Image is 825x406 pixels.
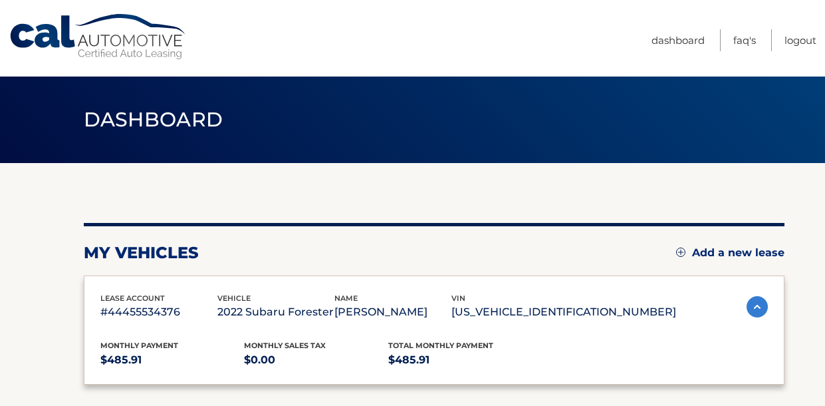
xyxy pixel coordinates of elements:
span: vehicle [217,294,251,303]
a: FAQ's [733,29,756,51]
span: lease account [100,294,165,303]
a: Add a new lease [676,246,784,260]
p: 2022 Subaru Forester [217,303,334,321]
img: add.svg [676,248,685,257]
span: vin [451,294,465,303]
span: Total Monthly Payment [388,341,493,350]
p: [PERSON_NAME] [334,303,451,321]
span: name [334,294,358,303]
span: Monthly sales Tax [244,341,326,350]
a: Logout [784,29,816,51]
img: accordion-active.svg [747,296,768,317]
p: [US_VEHICLE_IDENTIFICATION_NUMBER] [451,303,676,321]
a: Cal Automotive [9,13,188,61]
p: $485.91 [100,351,245,369]
p: $0.00 [244,351,388,369]
span: Monthly Payment [100,341,178,350]
h2: my vehicles [84,243,199,263]
p: $485.91 [388,351,532,369]
span: Dashboard [84,107,223,132]
p: #44455534376 [100,303,217,321]
a: Dashboard [651,29,705,51]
